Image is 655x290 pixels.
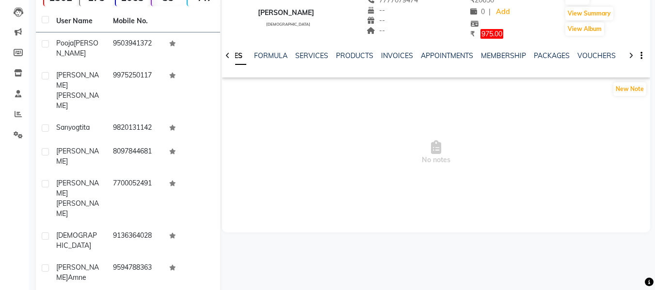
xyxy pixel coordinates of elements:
a: APPOINTMENTS [421,51,473,60]
span: [PERSON_NAME] [56,39,98,58]
span: [PERSON_NAME] [56,91,99,110]
td: 9136364028 [107,225,164,257]
span: [PERSON_NAME] [56,71,99,90]
span: 0 [470,7,485,16]
span: [DEMOGRAPHIC_DATA] [266,22,310,27]
span: [PERSON_NAME] [56,199,99,218]
span: [PERSON_NAME] [56,263,99,282]
td: 8097844681 [107,140,164,172]
span: Sanyogtita [56,123,90,132]
td: 9503941372 [107,32,164,64]
th: Mobile No. [107,10,164,32]
span: [PERSON_NAME] [56,147,99,166]
td: 7700052491 [107,172,164,225]
span: -- [367,26,385,35]
td: 9820131142 [107,117,164,140]
span: ₹ [470,30,475,38]
span: -- [367,6,385,15]
td: 9975250117 [107,64,164,117]
button: View Summary [565,7,613,20]
a: SERVICES [295,51,328,60]
span: Amne [68,273,86,282]
a: INVOICES [381,51,413,60]
a: PRODUCTS [336,51,373,60]
span: [PERSON_NAME] [56,179,99,198]
a: VOUCHERS [577,51,616,60]
span: [DEMOGRAPHIC_DATA] [56,231,97,250]
a: MEMBERSHIP [481,51,526,60]
a: Add [495,5,511,19]
button: New Note [613,82,646,96]
a: PACKAGES [534,51,570,60]
a: FORMULA [254,51,288,60]
span: No notes [222,105,650,201]
span: -- [367,16,385,25]
td: 9594788363 [107,257,164,289]
span: | [489,7,491,17]
span: 975.00 [480,29,503,39]
div: [PERSON_NAME] [258,8,314,18]
th: User Name [50,10,107,32]
span: pooja [56,39,74,47]
button: View Album [565,22,604,36]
